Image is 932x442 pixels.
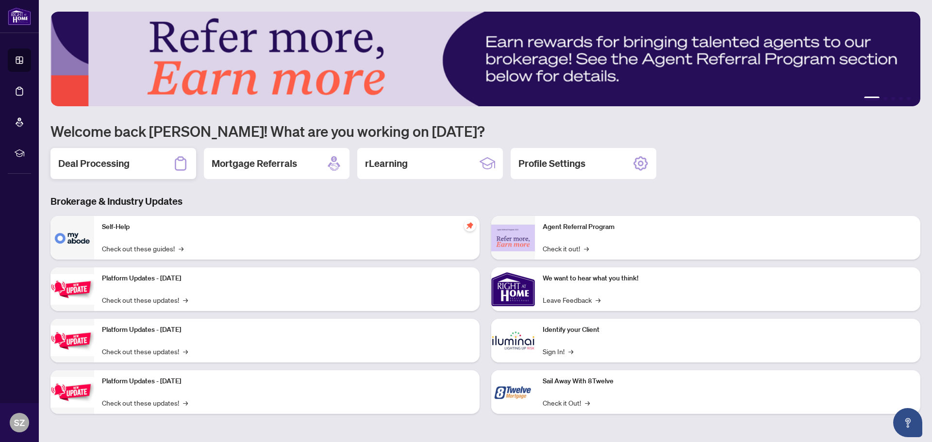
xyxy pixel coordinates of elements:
a: Check out these updates!→ [102,295,188,305]
button: 4 [899,97,903,100]
h2: Mortgage Referrals [212,157,297,170]
h2: Deal Processing [58,157,130,170]
span: SZ [14,416,25,429]
img: Identify your Client [491,319,535,362]
img: Self-Help [50,216,94,260]
p: Sail Away With 8Twelve [543,376,913,387]
a: Check out these guides!→ [102,243,183,254]
img: Platform Updates - June 23, 2025 [50,377,94,408]
span: pushpin [464,220,476,231]
img: Sail Away With 8Twelve [491,370,535,414]
p: Identify your Client [543,325,913,335]
img: Slide 0 [50,12,920,106]
button: 5 [907,97,911,100]
a: Check out these updates!→ [102,397,188,408]
img: Platform Updates - July 21, 2025 [50,274,94,305]
a: Check it Out!→ [543,397,590,408]
a: Check out these updates!→ [102,346,188,357]
p: Platform Updates - [DATE] [102,273,472,284]
p: We want to hear what you think! [543,273,913,284]
span: → [568,346,573,357]
img: Agent Referral Program [491,225,535,251]
h3: Brokerage & Industry Updates [50,195,920,208]
p: Self-Help [102,222,472,232]
button: 2 [883,97,887,100]
h2: rLearning [365,157,408,170]
span: → [179,243,183,254]
span: → [183,397,188,408]
button: 1 [864,97,880,100]
p: Agent Referral Program [543,222,913,232]
span: → [585,397,590,408]
span: → [183,295,188,305]
span: → [183,346,188,357]
button: 3 [891,97,895,100]
img: Platform Updates - July 8, 2025 [50,326,94,356]
span: → [584,243,589,254]
button: Open asap [893,408,922,437]
p: Platform Updates - [DATE] [102,325,472,335]
h2: Profile Settings [518,157,585,170]
a: Leave Feedback→ [543,295,600,305]
h1: Welcome back [PERSON_NAME]! What are you working on [DATE]? [50,122,920,140]
p: Platform Updates - [DATE] [102,376,472,387]
img: logo [8,7,31,25]
a: Check it out!→ [543,243,589,254]
img: We want to hear what you think! [491,267,535,311]
span: → [596,295,600,305]
a: Sign In!→ [543,346,573,357]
